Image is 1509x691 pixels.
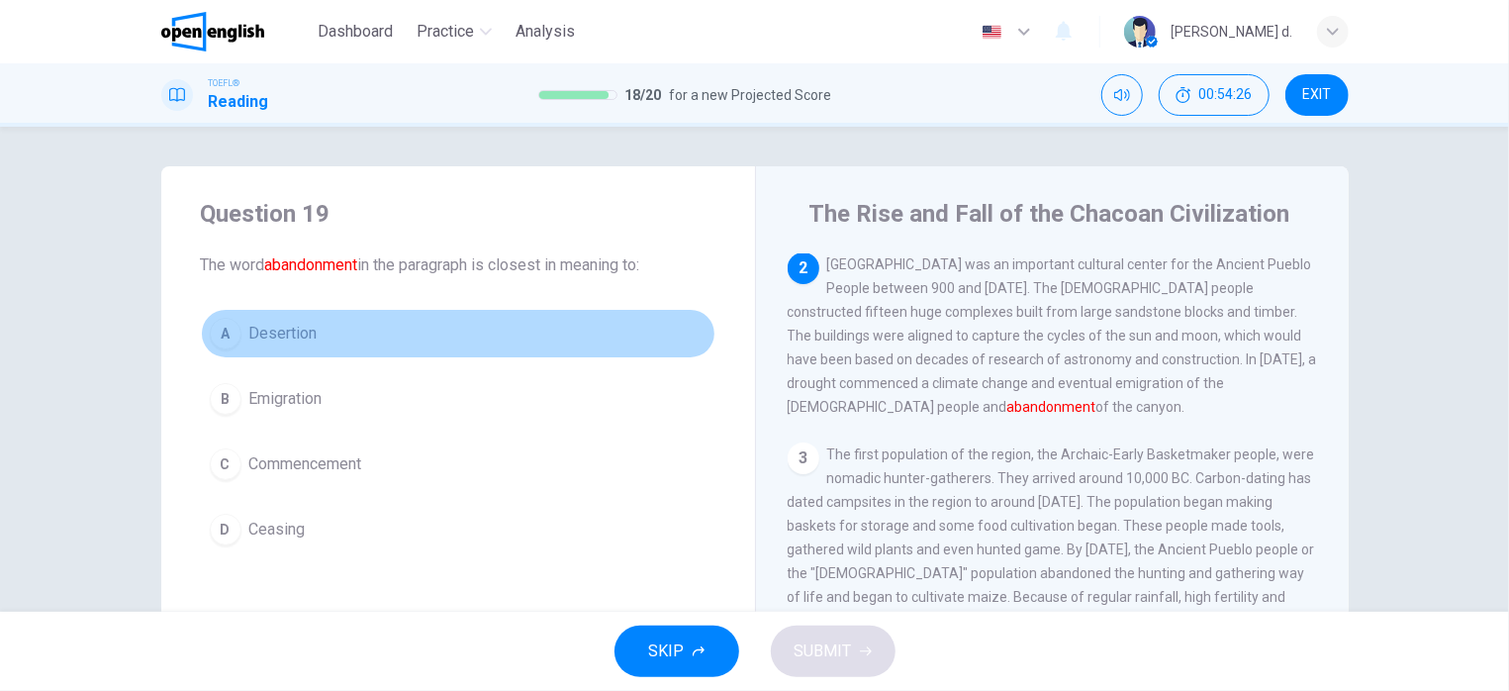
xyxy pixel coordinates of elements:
button: Analysis [508,14,583,49]
button: 00:54:26 [1159,74,1270,116]
span: TOEFL® [209,76,240,90]
button: ADesertion [201,309,715,358]
button: SKIP [614,626,739,677]
button: DCeasing [201,505,715,554]
h4: Question 19 [201,198,715,230]
div: Hide [1159,74,1270,116]
span: Dashboard [318,20,393,44]
div: A [210,318,241,349]
span: The word in the paragraph is closest in meaning to: [201,253,715,277]
div: D [210,514,241,545]
button: CCommencement [201,440,715,489]
div: 3 [788,443,819,474]
img: OpenEnglish logo [161,12,265,51]
img: en [980,25,1004,40]
span: Desertion [249,322,318,345]
div: 2 [788,252,819,284]
img: Profile picture [1124,16,1156,48]
h4: The Rise and Fall of the Chacoan Civilization [809,198,1290,230]
span: 00:54:26 [1199,87,1253,103]
button: Practice [409,14,500,49]
div: Mute [1101,74,1143,116]
div: [PERSON_NAME] d. [1172,20,1293,44]
span: Ceasing [249,518,306,542]
font: abandonment [1007,399,1096,415]
div: B [210,383,241,415]
span: Analysis [516,20,575,44]
span: 18 / 20 [625,83,662,107]
span: Emigration [249,387,323,411]
span: SKIP [649,638,685,665]
span: for a new Projected Score [670,83,832,107]
button: BEmigration [201,374,715,424]
span: [GEOGRAPHIC_DATA] was an important cultural center for the Ancient Pueblo People between 900 and ... [788,256,1317,415]
button: EXIT [1285,74,1349,116]
h1: Reading [209,90,269,114]
div: C [210,448,241,480]
a: OpenEnglish logo [161,12,311,51]
span: Practice [417,20,474,44]
button: Dashboard [310,14,401,49]
span: EXIT [1302,87,1331,103]
font: abandonment [265,255,358,274]
span: Commencement [249,452,362,476]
